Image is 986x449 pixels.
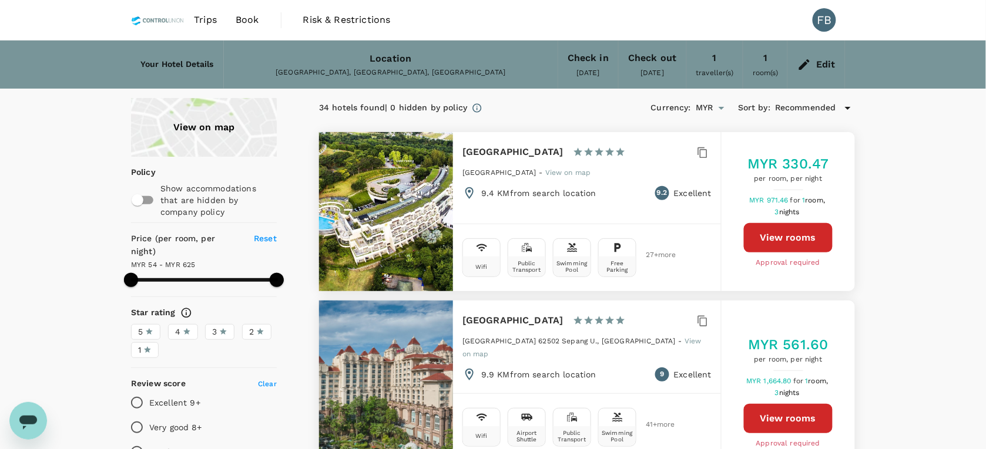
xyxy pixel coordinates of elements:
span: 2 [249,326,254,338]
span: 4 [175,326,180,338]
div: Check in [568,50,609,66]
span: [DATE] [640,69,664,77]
span: View on map [462,337,702,358]
span: 27 + more [646,251,663,259]
div: Swimming Pool [601,430,633,443]
span: 3 [212,326,217,338]
span: 3 [775,208,801,216]
div: Airport Shuttle [511,430,543,443]
h6: [GEOGRAPHIC_DATA] [462,312,564,329]
span: [DATE] [576,69,600,77]
span: [GEOGRAPHIC_DATA] 62502 Sepang U., [GEOGRAPHIC_DATA] [462,337,676,345]
span: nights [779,208,800,216]
div: Free Parking [601,260,633,273]
div: [GEOGRAPHIC_DATA], [GEOGRAPHIC_DATA], [GEOGRAPHIC_DATA] [233,67,548,79]
span: for [793,377,805,385]
button: Open [713,100,730,116]
iframe: Button to launch messaging window [9,402,47,440]
h6: Your Hotel Details [140,58,214,71]
h6: [GEOGRAPHIC_DATA] [462,144,564,160]
span: Book [236,13,259,27]
span: room(s) [753,69,778,77]
img: Control Union Malaysia Sdn. Bhd. [131,7,185,33]
p: Excellent 9+ [149,397,200,409]
span: Clear [258,380,277,388]
h5: MYR 330.47 [747,154,829,173]
span: Risk & Restrictions [303,13,391,27]
span: per room, per night [747,173,829,185]
div: 34 hotels found | 0 hidden by policy [319,102,467,114]
span: per room, per night [748,354,829,366]
span: for [790,196,802,204]
h6: Review score [131,377,186,390]
span: MYR 1,664.80 [746,377,793,385]
div: Swimming Pool [556,260,588,273]
span: room, [806,196,826,204]
p: Excellent [674,187,712,199]
div: FB [813,8,836,32]
span: Trips [194,13,217,27]
span: 1 [803,196,827,204]
span: Reset [254,234,277,243]
p: 9.9 KM from search location [481,369,596,380]
span: - [539,168,545,177]
span: 3 [775,389,801,397]
span: room, [809,377,829,385]
h6: Currency : [651,102,691,114]
p: Show accommodations that are hidden by company policy [160,183,276,218]
h6: Price (per room, per night) [131,232,240,258]
div: Location [370,50,411,67]
p: Policy [131,166,139,178]
div: Check out [628,50,676,66]
span: MYR 54 - MYR 625 [131,261,195,269]
span: 1 [138,344,141,356]
a: View on map [545,167,591,177]
h6: Sort by : [738,102,770,114]
span: View on map [545,168,591,177]
div: Wifi [475,433,488,439]
svg: Star ratings are awarded to properties to represent the quality of services, facilities, and amen... [180,307,192,319]
h5: MYR 561.60 [748,335,829,354]
div: Public Transport [556,430,588,443]
span: [GEOGRAPHIC_DATA] [462,168,536,177]
div: Wifi [475,264,488,270]
span: 5 [138,326,143,338]
span: traveller(s) [696,69,734,77]
a: View on map [131,98,277,157]
h6: Star rating [131,306,176,319]
span: Recommended [775,102,836,114]
div: Edit [816,56,836,73]
p: Very good 8+ [149,421,202,433]
p: 9.4 KM from search location [481,187,596,199]
div: Public Transport [511,260,543,273]
span: nights [779,389,800,397]
div: 1 [713,50,717,66]
span: 41 + more [646,421,663,428]
a: View on map [462,336,702,358]
span: 9.2 [657,187,667,199]
span: Approval required [756,257,821,269]
p: Excellent [674,369,712,380]
button: View rooms [744,404,833,433]
div: 1 [763,50,767,66]
button: View rooms [744,223,833,252]
span: - [679,337,685,345]
span: 1 [806,377,830,385]
span: 9 [660,369,664,380]
span: MYR 971.46 [750,196,791,204]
